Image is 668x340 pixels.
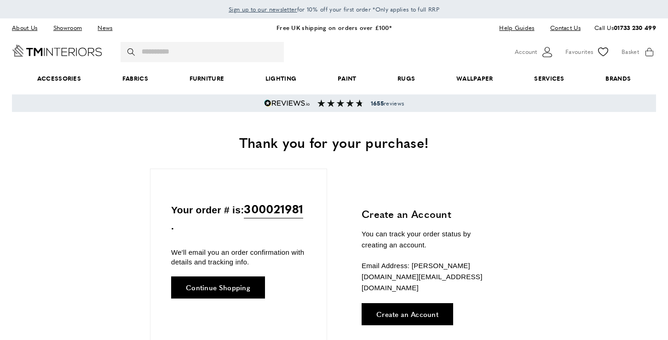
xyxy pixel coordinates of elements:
[264,100,310,107] img: Reviews.io 5 stars
[514,64,585,93] a: Services
[317,64,377,93] a: Paint
[515,45,554,59] button: Customer Account
[244,199,303,218] span: 300021981
[46,22,89,34] a: Showroom
[492,22,541,34] a: Help Guides
[362,303,453,325] a: Create an Account
[362,207,497,221] h3: Create an Account
[239,132,429,152] span: Thank you for your purchase!
[614,23,656,32] a: 01733 230 499
[171,276,265,299] a: Continue Shopping
[229,5,297,13] span: Sign up to our newsletter
[543,22,581,34] a: Contact Us
[169,64,245,93] a: Furniture
[171,247,306,267] p: We'll email you an order confirmation with details and tracking info.
[362,260,497,293] p: Email Address: [PERSON_NAME][DOMAIN_NAME][EMAIL_ADDRESS][DOMAIN_NAME]
[276,23,392,32] a: Free UK shipping on orders over £100*
[317,100,363,107] img: Reviews section
[585,64,651,93] a: Brands
[245,64,317,93] a: Lighting
[91,22,119,34] a: News
[127,42,137,62] button: Search
[12,22,44,34] a: About Us
[186,284,250,291] span: Continue Shopping
[377,64,436,93] a: Rugs
[102,64,169,93] a: Fabrics
[376,311,438,317] span: Create an Account
[594,23,656,33] p: Call Us
[565,47,593,57] span: Favourites
[171,199,306,234] p: Your order # is: .
[565,45,610,59] a: Favourites
[515,47,537,57] span: Account
[229,5,439,13] span: for 10% off your first order *Only applies to full RRP
[229,5,297,14] a: Sign up to our newsletter
[12,45,102,57] a: Go to Home page
[362,229,497,251] p: You can track your order status by creating an account.
[371,99,384,107] strong: 1655
[17,64,102,93] span: Accessories
[436,64,513,93] a: Wallpaper
[371,100,404,107] span: reviews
